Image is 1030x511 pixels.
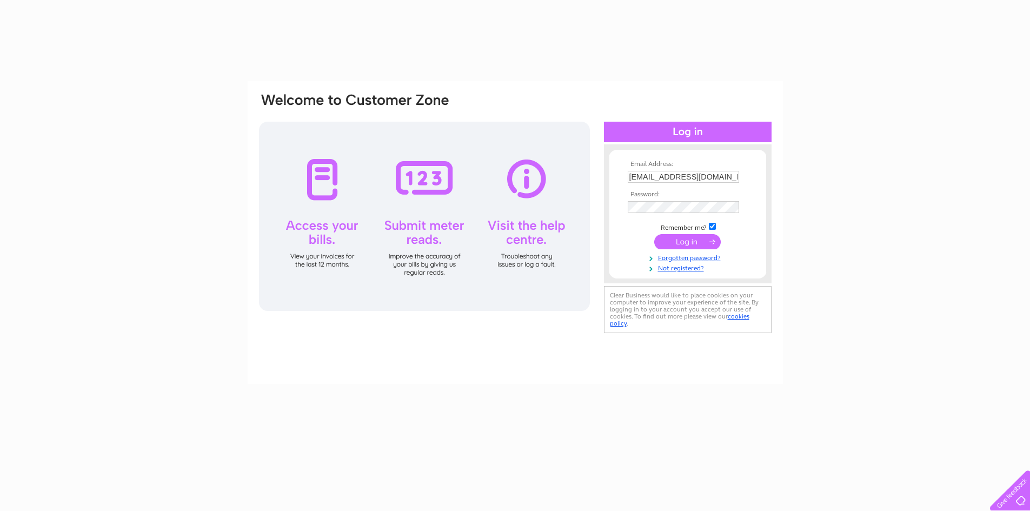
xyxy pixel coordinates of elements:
input: Submit [654,234,721,249]
div: Clear Business would like to place cookies on your computer to improve your experience of the sit... [604,286,772,333]
th: Password: [625,191,750,198]
th: Email Address: [625,161,750,168]
a: Not registered? [628,262,750,273]
td: Remember me? [625,221,750,232]
a: Forgotten password? [628,252,750,262]
a: cookies policy [610,313,749,327]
